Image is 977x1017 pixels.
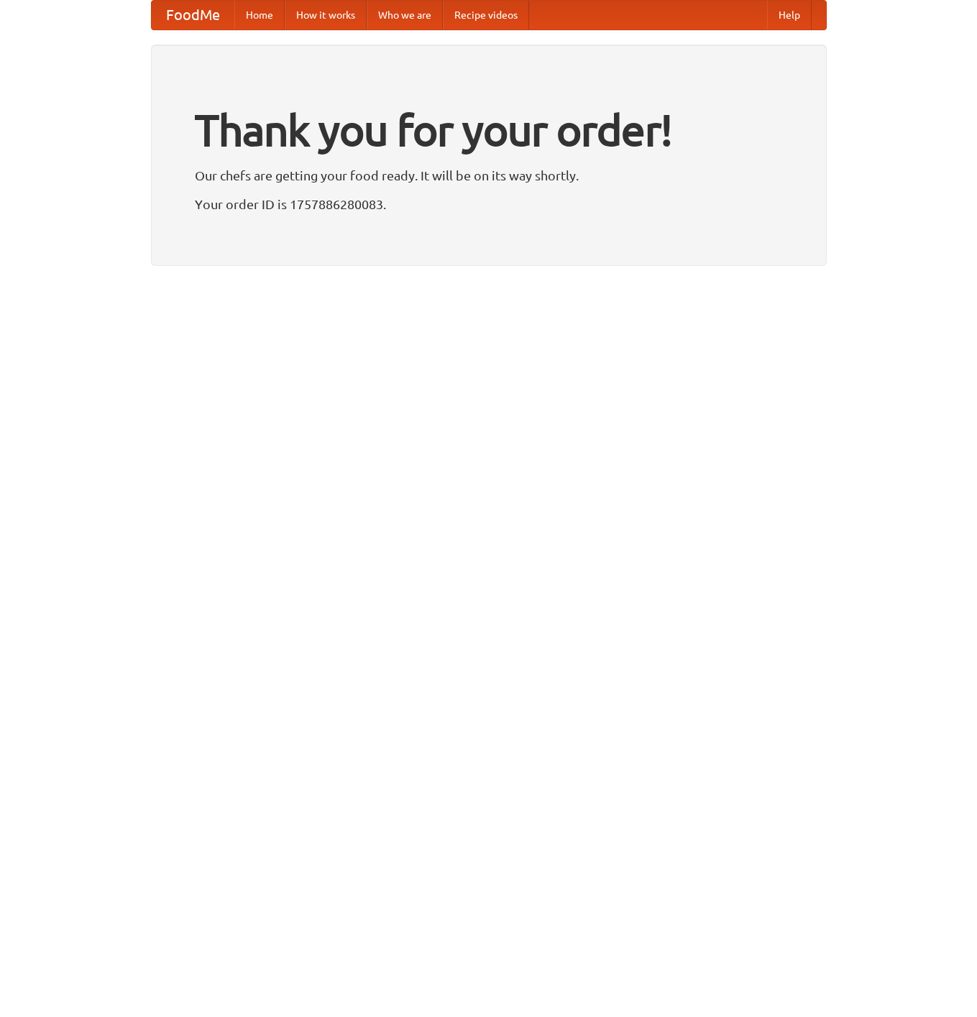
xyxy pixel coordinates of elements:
p: Our chefs are getting your food ready. It will be on its way shortly. [195,165,783,186]
h1: Thank you for your order! [195,96,783,165]
a: Home [234,1,285,29]
a: FoodMe [152,1,234,29]
p: Your order ID is 1757886280083. [195,193,783,215]
a: Help [767,1,812,29]
a: How it works [285,1,367,29]
a: Recipe videos [443,1,529,29]
a: Who we are [367,1,443,29]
